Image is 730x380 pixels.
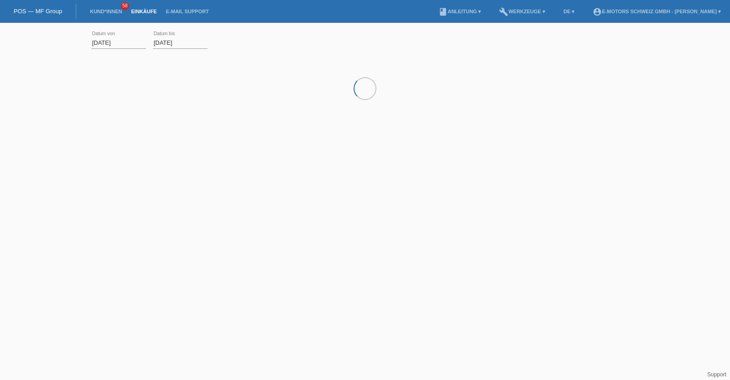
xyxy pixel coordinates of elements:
a: POS — MF Group [14,8,62,15]
i: build [499,7,508,16]
a: Support [707,371,726,378]
a: bookAnleitung ▾ [434,9,485,14]
a: Einkäufe [126,9,161,14]
a: Kund*innen [85,9,126,14]
a: DE ▾ [559,9,579,14]
a: buildWerkzeuge ▾ [495,9,550,14]
i: account_circle [593,7,602,16]
i: book [438,7,448,16]
a: E-Mail Support [162,9,214,14]
a: account_circleE-Motors Schweiz GmbH - [PERSON_NAME] ▾ [588,9,725,14]
span: 58 [121,2,129,10]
